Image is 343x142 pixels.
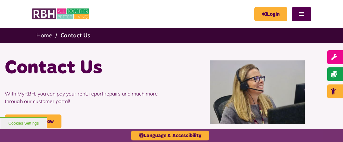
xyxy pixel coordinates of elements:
a: Visit MyRBH Now [5,114,61,128]
iframe: Netcall Web Assistant for live chat [314,114,343,142]
img: RBH [32,6,90,22]
button: Language & Accessibility [131,131,209,140]
a: MyRBH [254,7,287,21]
h1: Contact Us [5,56,167,80]
a: Home [36,32,52,39]
button: Navigation [292,7,311,21]
a: Contact Us [60,32,90,39]
p: With MyRBH, you can pay your rent, report repairs and much more through our customer portal! [5,80,167,114]
img: Contact Centre February 2024 (1) [210,60,305,124]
